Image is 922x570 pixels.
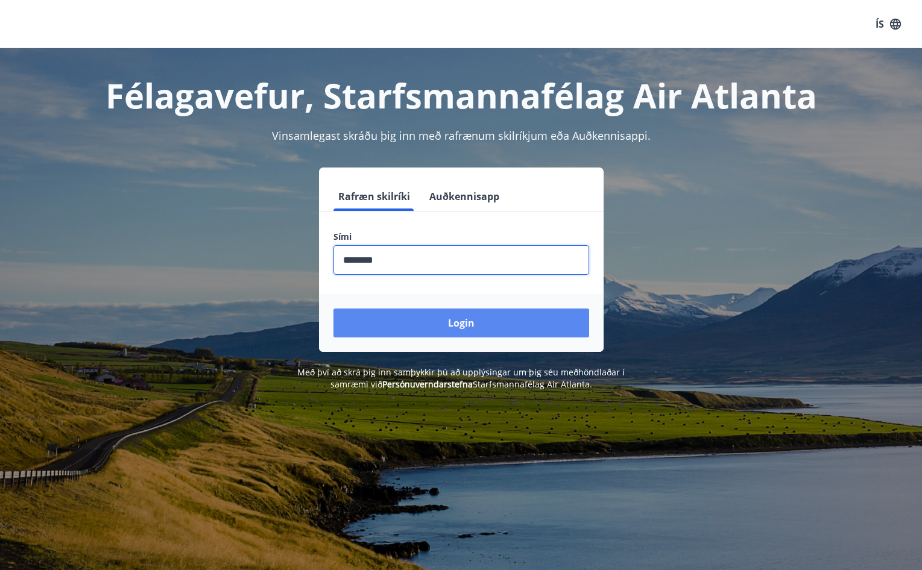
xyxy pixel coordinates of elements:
label: Sími [333,231,589,243]
h1: Félagavefur, Starfsmannafélag Air Atlanta [42,72,881,118]
button: Login [333,308,589,337]
button: Auðkennisapp [425,182,504,211]
span: Með því að skrá þig inn samþykkir þú að upplýsingar um þig séu meðhöndlaðar í samræmi við Starfsm... [297,366,625,390]
a: Persónuverndarstefna [382,378,473,390]
button: ÍS [869,13,908,35]
span: Vinsamlegast skráðu þig inn með rafrænum skilríkjum eða Auðkennisappi. [272,128,651,143]
button: Rafræn skilríki [333,182,415,211]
